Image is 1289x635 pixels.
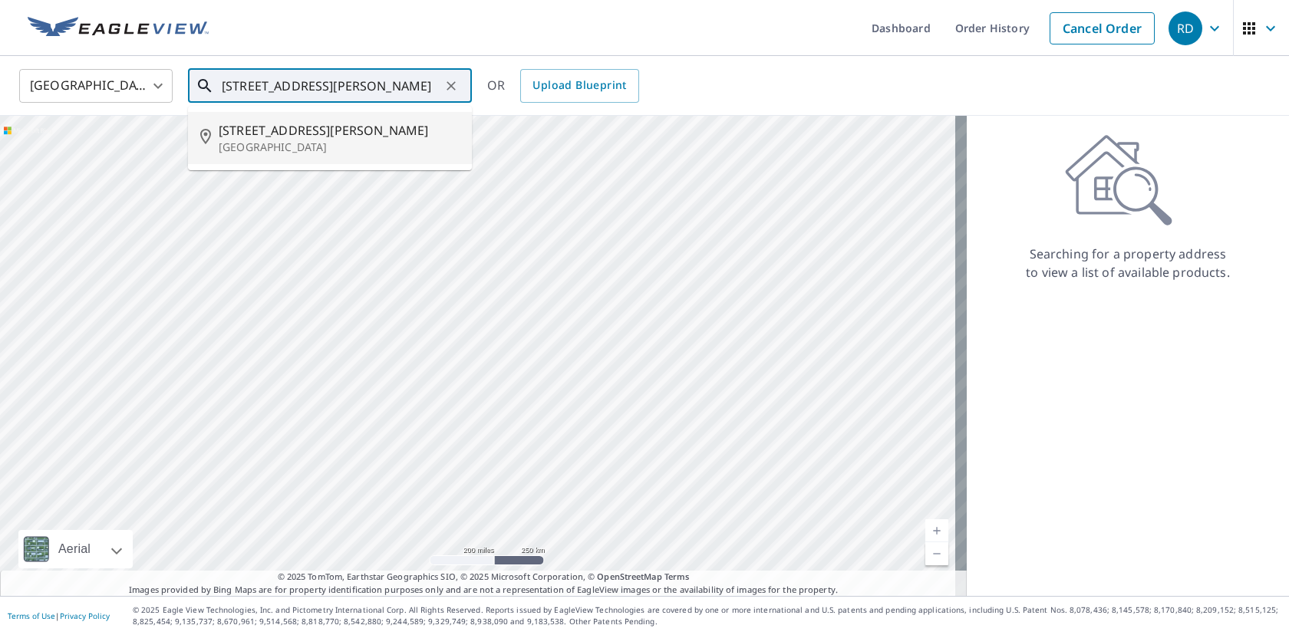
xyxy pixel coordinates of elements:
[222,64,440,107] input: Search by address or latitude-longitude
[520,69,638,103] a: Upload Blueprint
[8,611,110,620] p: |
[133,604,1281,627] p: © 2025 Eagle View Technologies, Inc. and Pictometry International Corp. All Rights Reserved. Repo...
[532,76,626,95] span: Upload Blueprint
[664,571,690,582] a: Terms
[925,519,948,542] a: Current Level 5, Zoom In
[8,610,55,621] a: Terms of Use
[219,121,460,140] span: [STREET_ADDRESS][PERSON_NAME]
[487,69,639,103] div: OR
[597,571,661,582] a: OpenStreetMap
[440,75,462,97] button: Clear
[925,542,948,565] a: Current Level 5, Zoom Out
[1050,12,1155,44] a: Cancel Order
[219,140,460,155] p: [GEOGRAPHIC_DATA]
[54,530,95,568] div: Aerial
[278,571,690,584] span: © 2025 TomTom, Earthstar Geographics SIO, © 2025 Microsoft Corporation, ©
[19,64,173,107] div: [GEOGRAPHIC_DATA]
[60,610,110,621] a: Privacy Policy
[28,17,209,40] img: EV Logo
[1025,245,1231,281] p: Searching for a property address to view a list of available products.
[1169,12,1202,45] div: RD
[18,530,133,568] div: Aerial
